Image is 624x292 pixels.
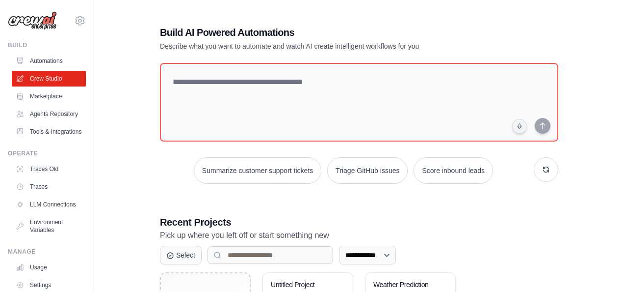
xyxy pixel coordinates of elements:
[12,161,86,177] a: Traces Old
[12,179,86,195] a: Traces
[12,71,86,87] a: Crew Studio
[12,260,86,275] a: Usage
[160,41,490,51] p: Describe what you want to automate and watch AI create intelligent workflows for you
[414,157,493,184] button: Score inbound leads
[160,26,490,39] h1: Build AI Powered Automations
[194,157,321,184] button: Summarize customer support tickets
[12,124,86,140] a: Tools & Integrations
[8,41,86,49] div: Build
[12,53,86,69] a: Automations
[534,157,558,182] button: Get new suggestions
[8,248,86,256] div: Manage
[12,88,86,104] a: Marketplace
[12,106,86,122] a: Agents Repository
[327,157,408,184] button: Triage GitHub issues
[160,246,202,264] button: Select
[12,214,86,238] a: Environment Variables
[12,197,86,212] a: LLM Connections
[373,281,433,290] div: Weather Prediction
[160,215,558,229] h3: Recent Projects
[271,281,330,290] div: Untitled Project
[8,149,86,157] div: Operate
[8,11,57,30] img: Logo
[512,119,527,134] button: Click to speak your automation idea
[160,229,558,242] p: Pick up where you left off or start something new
